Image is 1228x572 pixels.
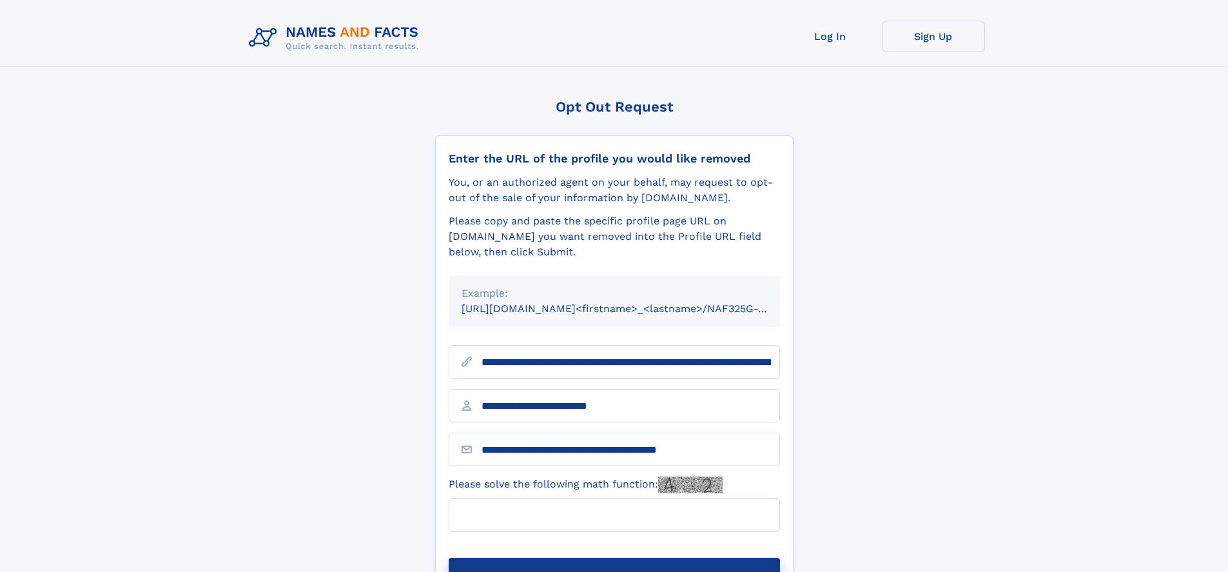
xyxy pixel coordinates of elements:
div: Example: [462,286,767,301]
img: Logo Names and Facts [244,21,429,55]
div: Opt Out Request [435,99,794,115]
div: Enter the URL of the profile you would like removed [449,152,780,166]
div: You, or an authorized agent on your behalf, may request to opt-out of the sale of your informatio... [449,175,780,206]
a: Sign Up [882,21,985,52]
div: Please copy and paste the specific profile page URL on [DOMAIN_NAME] you want removed into the Pr... [449,213,780,260]
label: Please solve the following math function: [449,477,723,493]
a: Log In [779,21,882,52]
small: [URL][DOMAIN_NAME]<firstname>_<lastname>/NAF325G-xxxxxxxx [462,302,804,315]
